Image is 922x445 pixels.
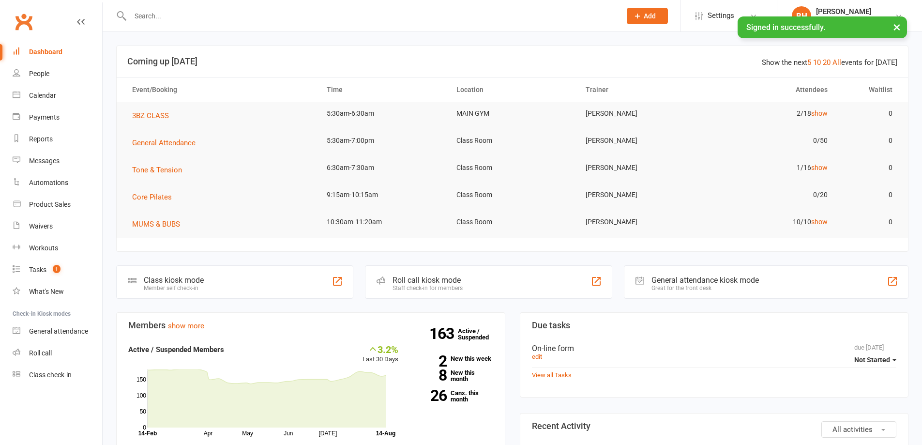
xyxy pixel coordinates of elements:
[532,371,572,379] a: View all Tasks
[888,16,906,37] button: ×
[13,321,102,342] a: General attendance kiosk mode
[128,321,493,330] h3: Members
[13,215,102,237] a: Waivers
[836,102,901,125] td: 0
[708,5,734,27] span: Settings
[792,6,811,26] div: BH
[132,111,169,120] span: 3BZ CLASS
[13,128,102,150] a: Reports
[29,222,53,230] div: Waivers
[29,135,53,143] div: Reports
[13,63,102,85] a: People
[29,244,58,252] div: Workouts
[13,342,102,364] a: Roll call
[854,351,896,368] button: Not Started
[128,345,224,354] strong: Active / Suspended Members
[746,23,825,32] span: Signed in successfully.
[318,129,448,152] td: 5:30am-7:00pm
[448,156,577,179] td: Class Room
[13,281,102,303] a: What's New
[413,355,493,362] a: 2New this week
[413,390,493,402] a: 26Canx. this month
[816,7,876,16] div: [PERSON_NAME]
[13,172,102,194] a: Automations
[811,218,828,226] a: show
[393,276,463,285] div: Roll call kiosk mode
[393,285,463,292] div: Staff check-in for members
[707,129,836,152] td: 0/50
[762,57,897,68] div: Show the next events for [DATE]
[13,85,102,107] a: Calendar
[363,344,398,365] div: Last 30 Days
[168,322,204,330] a: show more
[448,211,577,233] td: Class Room
[132,164,189,176] button: Tone & Tension
[577,102,707,125] td: [PERSON_NAME]
[29,157,60,165] div: Messages
[651,285,759,292] div: Great for the front desk
[29,349,52,357] div: Roll call
[644,12,656,20] span: Add
[577,184,707,206] td: [PERSON_NAME]
[29,92,56,99] div: Calendar
[832,425,873,434] span: All activities
[29,288,64,295] div: What's New
[144,285,204,292] div: Member self check-in
[651,276,759,285] div: General attendance kiosk mode
[707,77,836,102] th: Attendees
[577,129,707,152] td: [PERSON_NAME]
[836,129,901,152] td: 0
[707,156,836,179] td: 1/16
[29,113,60,121] div: Payments
[448,184,577,206] td: Class Room
[811,109,828,117] a: show
[123,77,318,102] th: Event/Booking
[29,70,49,77] div: People
[854,356,890,364] span: Not Started
[627,8,668,24] button: Add
[707,184,836,206] td: 0/20
[413,369,493,382] a: 8New this month
[318,211,448,233] td: 10:30am-11:20am
[707,102,836,125] td: 2/18
[448,129,577,152] td: Class Room
[13,107,102,128] a: Payments
[132,166,182,174] span: Tone & Tension
[532,321,897,330] h3: Due tasks
[53,265,60,273] span: 1
[132,220,180,229] span: MUMS & BUBS
[13,237,102,259] a: Workouts
[13,150,102,172] a: Messages
[836,77,901,102] th: Waitlist
[29,327,88,335] div: General attendance
[318,77,448,102] th: Time
[413,354,447,368] strong: 2
[532,421,897,431] h3: Recent Activity
[577,156,707,179] td: [PERSON_NAME]
[29,48,62,56] div: Dashboard
[836,156,901,179] td: 0
[458,321,500,348] a: 163Active / Suspended
[132,138,196,147] span: General Attendance
[13,41,102,63] a: Dashboard
[836,184,901,206] td: 0
[29,266,46,274] div: Tasks
[132,191,179,203] button: Core Pilates
[318,156,448,179] td: 6:30am-7:30am
[816,16,876,25] div: B Transformed Gym
[318,184,448,206] td: 9:15am-10:15am
[13,364,102,386] a: Class kiosk mode
[577,211,707,233] td: [PERSON_NAME]
[132,110,176,122] button: 3BZ CLASS
[363,344,398,354] div: 3.2%
[132,137,202,149] button: General Attendance
[29,371,72,379] div: Class check-in
[29,179,68,186] div: Automations
[13,259,102,281] a: Tasks 1
[132,218,187,230] button: MUMS & BUBS
[448,77,577,102] th: Location
[811,164,828,171] a: show
[127,9,614,23] input: Search...
[429,326,458,341] strong: 163
[413,388,447,403] strong: 26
